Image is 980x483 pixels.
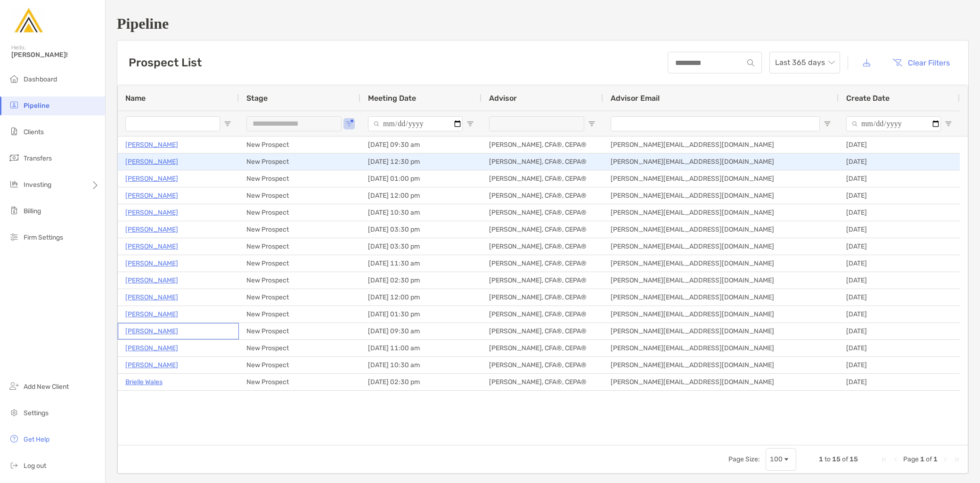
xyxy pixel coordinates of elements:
[224,120,231,128] button: Open Filter Menu
[849,455,858,463] span: 15
[125,376,163,388] a: Brielle Wales
[603,340,839,356] div: [PERSON_NAME][EMAIL_ADDRESS][DOMAIN_NAME]
[482,374,603,390] div: [PERSON_NAME], CFA®, CEPA®
[360,187,482,204] div: [DATE] 12:00 pm
[239,289,360,306] div: New Prospect
[482,357,603,373] div: [PERSON_NAME], CFA®, CEPA®
[482,272,603,289] div: [PERSON_NAME], CFA®, CEPA®
[368,116,463,131] input: Meeting Date Filter Input
[8,407,20,418] img: settings icon
[125,308,178,320] p: [PERSON_NAME]
[125,359,178,371] p: [PERSON_NAME]
[482,255,603,272] div: [PERSON_NAME], CFA®, CEPA®
[603,204,839,221] div: [PERSON_NAME][EMAIL_ADDRESS][DOMAIN_NAME]
[360,137,482,153] div: [DATE] 09:30 am
[239,323,360,339] div: New Prospect
[360,255,482,272] div: [DATE] 11:30 am
[832,455,841,463] span: 15
[125,258,178,269] p: [PERSON_NAME]
[24,154,52,162] span: Transfers
[846,116,941,131] input: Create Date Filter Input
[360,357,482,373] div: [DATE] 10:30 am
[8,231,20,242] img: firm-settings icon
[125,274,178,286] a: [PERSON_NAME]
[728,455,760,463] div: Page Size:
[125,241,178,252] a: [PERSON_NAME]
[360,289,482,306] div: [DATE] 12:00 pm
[603,357,839,373] div: [PERSON_NAME][EMAIL_ADDRESS][DOMAIN_NAME]
[125,173,178,185] a: [PERSON_NAME]
[8,99,20,111] img: pipeline icon
[246,94,268,103] span: Stage
[239,204,360,221] div: New Prospect
[239,357,360,373] div: New Prospect
[239,238,360,255] div: New Prospect
[360,272,482,289] div: [DATE] 02:30 pm
[747,59,754,66] img: input icon
[839,323,960,339] div: [DATE]
[125,139,178,151] a: [PERSON_NAME]
[239,306,360,322] div: New Prospect
[839,357,960,373] div: [DATE]
[125,342,178,354] a: [PERSON_NAME]
[611,116,820,131] input: Advisor Email Filter Input
[24,181,51,189] span: Investing
[125,224,178,235] a: [PERSON_NAME]
[839,153,960,170] div: [DATE]
[11,51,99,59] span: [PERSON_NAME]!
[239,153,360,170] div: New Prospect
[892,456,899,463] div: Previous Page
[8,205,20,216] img: billing icon
[839,374,960,390] div: [DATE]
[482,340,603,356] div: [PERSON_NAME], CFA®, CEPA®
[775,52,834,73] span: Last 365 days
[611,94,660,103] span: Advisor Email
[603,255,839,272] div: [PERSON_NAME][EMAIL_ADDRESS][DOMAIN_NAME]
[839,289,960,306] div: [DATE]
[588,120,596,128] button: Open Filter Menu
[24,102,49,110] span: Pipeline
[8,152,20,163] img: transfers icon
[903,455,919,463] span: Page
[360,204,482,221] div: [DATE] 10:30 am
[766,448,796,471] div: Page Size
[8,433,20,444] img: get-help icon
[125,207,178,218] p: [PERSON_NAME]
[360,340,482,356] div: [DATE] 11:00 am
[125,94,146,103] span: Name
[360,153,482,170] div: [DATE] 12:30 pm
[920,455,924,463] span: 1
[239,187,360,204] div: New Prospect
[125,291,178,303] a: [PERSON_NAME]
[839,340,960,356] div: [DATE]
[839,137,960,153] div: [DATE]
[825,455,831,463] span: to
[129,56,202,69] h3: Prospect List
[24,409,49,417] span: Settings
[839,238,960,255] div: [DATE]
[125,156,178,168] p: [PERSON_NAME]
[24,207,41,215] span: Billing
[839,187,960,204] div: [DATE]
[345,120,353,128] button: Open Filter Menu
[368,94,416,103] span: Meeting Date
[941,456,949,463] div: Next Page
[933,455,938,463] span: 1
[482,323,603,339] div: [PERSON_NAME], CFA®, CEPA®
[846,94,890,103] span: Create Date
[466,120,474,128] button: Open Filter Menu
[839,204,960,221] div: [DATE]
[117,15,969,32] h1: Pipeline
[482,221,603,238] div: [PERSON_NAME], CFA®, CEPA®
[881,456,888,463] div: First Page
[24,383,69,391] span: Add New Client
[482,187,603,204] div: [PERSON_NAME], CFA®, CEPA®
[125,190,178,201] p: [PERSON_NAME]
[839,306,960,322] div: [DATE]
[239,221,360,238] div: New Prospect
